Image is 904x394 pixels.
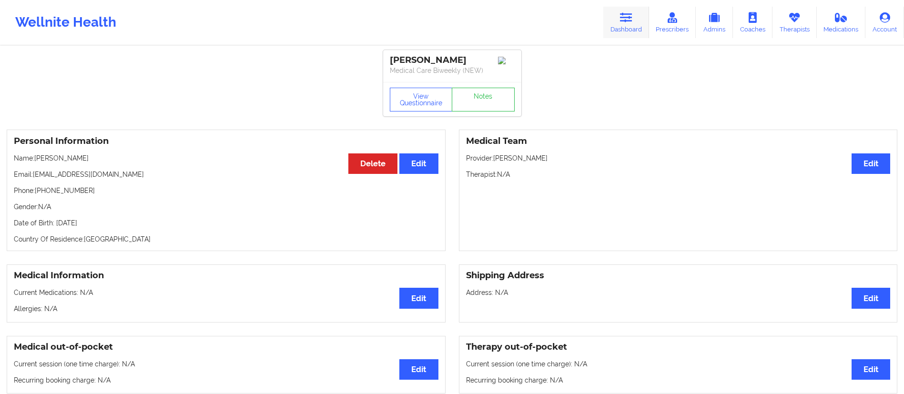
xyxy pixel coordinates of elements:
[466,153,891,163] p: Provider: [PERSON_NAME]
[14,170,438,179] p: Email: [EMAIL_ADDRESS][DOMAIN_NAME]
[348,153,397,174] button: Delete
[603,7,649,38] a: Dashboard
[696,7,733,38] a: Admins
[466,375,891,385] p: Recurring booking charge: N/A
[390,88,453,111] button: View Questionnaire
[852,288,890,308] button: Edit
[852,153,890,174] button: Edit
[733,7,772,38] a: Coaches
[498,57,515,64] img: Image%2Fplaceholer-image.png
[852,359,890,380] button: Edit
[865,7,904,38] a: Account
[14,304,438,313] p: Allergies: N/A
[14,153,438,163] p: Name: [PERSON_NAME]
[14,136,438,147] h3: Personal Information
[14,186,438,195] p: Phone: [PHONE_NUMBER]
[466,288,891,297] p: Address: N/A
[399,359,438,380] button: Edit
[466,170,891,179] p: Therapist: N/A
[14,270,438,281] h3: Medical Information
[649,7,696,38] a: Prescribers
[772,7,817,38] a: Therapists
[399,153,438,174] button: Edit
[14,218,438,228] p: Date of Birth: [DATE]
[466,359,891,369] p: Current session (one time charge): N/A
[390,66,515,75] p: Medical Care Biweekly (NEW)
[466,270,891,281] h3: Shipping Address
[14,342,438,353] h3: Medical out-of-pocket
[466,342,891,353] h3: Therapy out-of-pocket
[452,88,515,111] a: Notes
[14,234,438,244] p: Country Of Residence: [GEOGRAPHIC_DATA]
[390,55,515,66] div: [PERSON_NAME]
[399,288,438,308] button: Edit
[14,375,438,385] p: Recurring booking charge: N/A
[817,7,866,38] a: Medications
[14,202,438,212] p: Gender: N/A
[466,136,891,147] h3: Medical Team
[14,288,438,297] p: Current Medications: N/A
[14,359,438,369] p: Current session (one time charge): N/A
